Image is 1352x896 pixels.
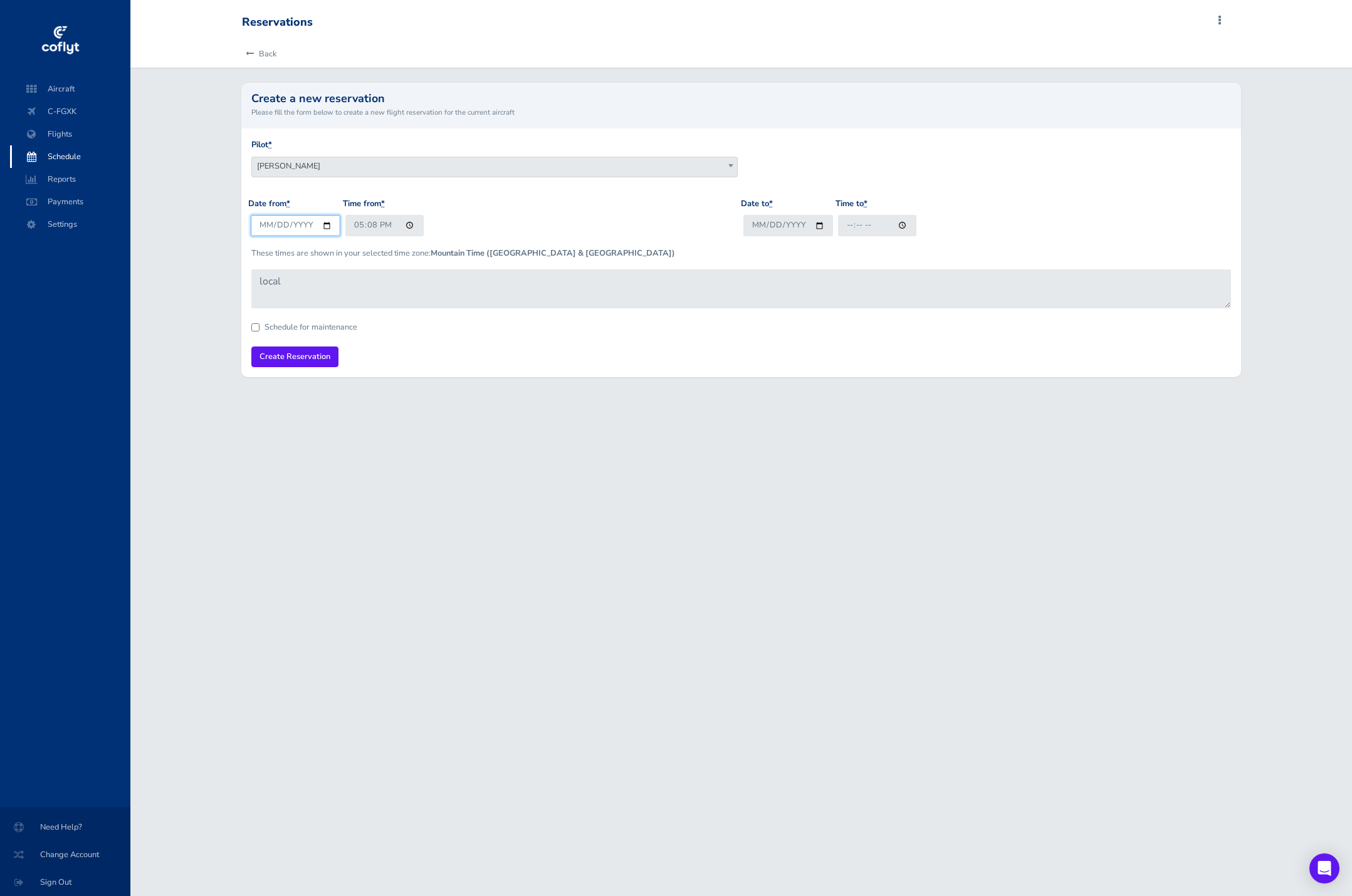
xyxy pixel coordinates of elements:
[23,213,118,236] span: Settings
[251,247,1230,259] p: These times are shown in your selected time zone:
[431,247,675,259] b: Mountain Time ([GEOGRAPHIC_DATA] & [GEOGRAPHIC_DATA])
[23,123,118,145] span: Flights
[769,198,773,209] abbr: required
[251,346,338,367] input: Create Reservation
[251,157,738,177] span: Simon
[343,197,385,211] label: Time from
[252,157,737,175] span: Simon
[268,139,272,150] abbr: required
[251,138,272,152] label: Pilot
[39,22,81,60] img: coflyt logo
[251,93,1230,104] h2: Create a new reservation
[242,40,276,68] a: Back
[23,100,118,123] span: C-FGXK
[836,197,867,211] label: Time to
[1309,853,1339,883] div: Open Intercom Messenger
[15,816,115,838] span: Need Help?
[23,145,118,168] span: Schedule
[15,871,115,893] span: Sign Out
[248,197,290,211] label: Date from
[864,198,867,209] abbr: required
[23,168,118,190] span: Reports
[286,198,290,209] abbr: required
[741,197,773,211] label: Date to
[23,78,118,100] span: Aircraft
[15,843,115,866] span: Change Account
[265,323,357,331] label: Schedule for maintenance
[381,198,385,209] abbr: required
[242,16,313,29] div: Reservations
[251,107,1230,118] small: Please fill the form below to create a new flight reservation for the current aircraft
[23,190,118,213] span: Payments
